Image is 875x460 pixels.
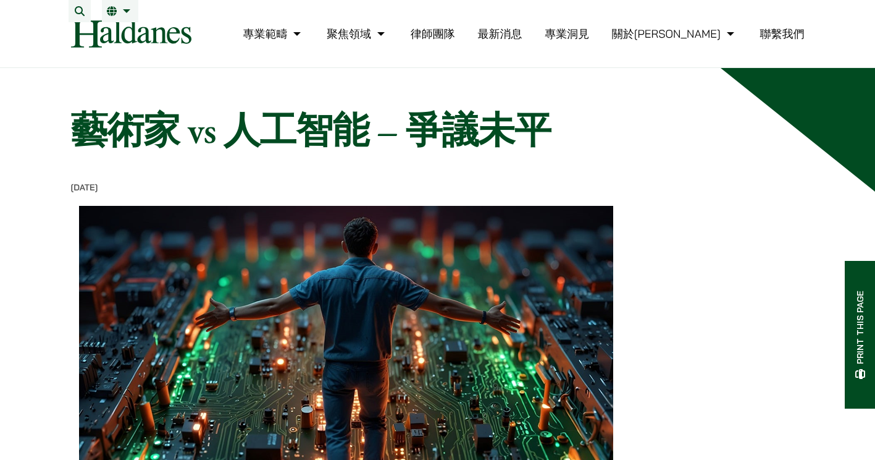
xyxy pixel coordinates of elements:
a: 律師團隊 [411,27,455,41]
a: 聚焦領域 [327,27,388,41]
a: 專業範疇 [243,27,304,41]
time: [DATE] [71,182,98,193]
a: 聯繫我們 [760,27,805,41]
a: 關於何敦 [612,27,737,41]
h1: 藝術家 vs 人工智能 – 爭議未平 [71,108,712,152]
a: 繁 [107,6,133,16]
a: 專業洞見 [545,27,589,41]
img: Logo of Haldanes [71,20,191,48]
a: 最新消息 [477,27,522,41]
